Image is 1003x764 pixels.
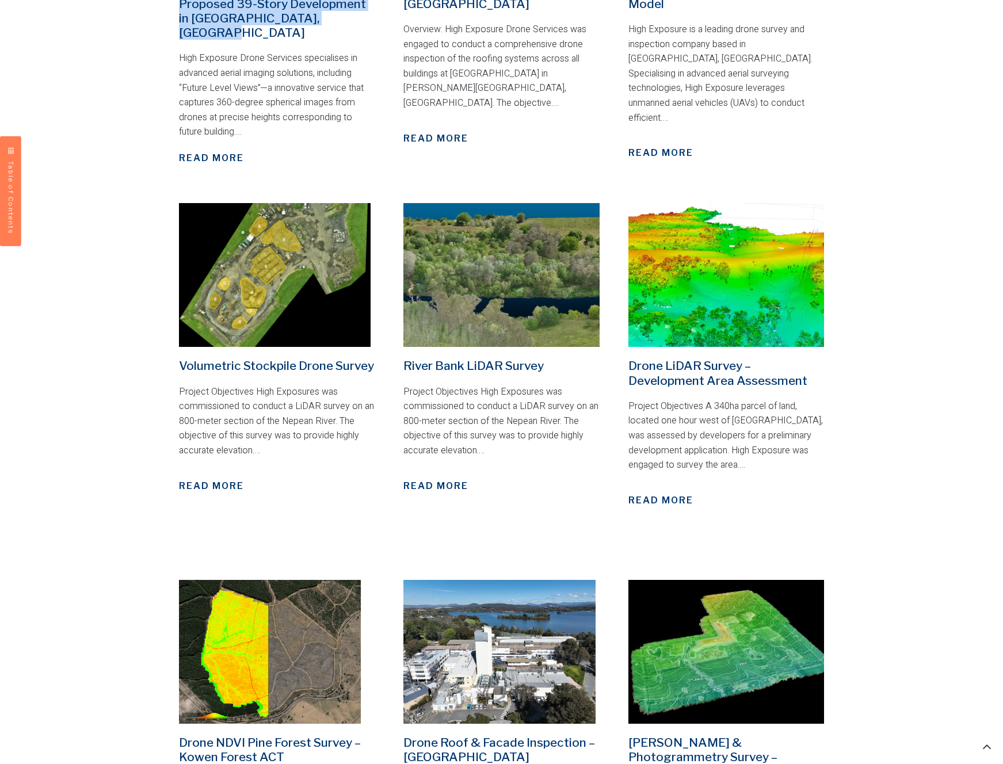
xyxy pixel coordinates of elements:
[179,151,244,165] a: Read More
[628,494,693,507] a: Read More
[628,358,807,387] a: Drone LiDAR Survey – Development Area Assessment
[403,132,468,146] a: Read More
[179,358,374,373] a: Volumetric Stockpile Drone Survey
[628,146,693,160] a: Read More
[403,479,468,493] a: Read More
[179,385,375,459] p: Project Objectives High Exposures was commissioned to conduct a LiDAR survey on an 800-meter sect...
[628,22,825,125] p: High Exposure is a leading drone survey and inspection company based in [GEOGRAPHIC_DATA], [GEOGR...
[403,358,544,373] a: River Bank LiDAR Survey
[403,22,600,111] p: Overview: High Exposure Drone Services was engaged to conduct a comprehensive drone inspection of...
[179,203,371,347] img: drone-stockpile-survey
[179,735,361,764] a: Drone NDVI Pine Forest Survey – Kowen Forest ACT
[403,385,600,459] p: Project Objectives High Exposures was commissioned to conduct a LiDAR survey on an 800-meter sect...
[403,735,595,764] a: Drone Roof & Facade Inspection – [GEOGRAPHIC_DATA]
[628,399,825,473] p: Project Objectives A 340ha parcel of land, located one hour west of [GEOGRAPHIC_DATA], was assess...
[179,51,375,140] div: High Exposure Drone Services specialises in advanced aerial imaging solutions, including “Future ...
[179,479,244,493] a: Read More
[7,161,15,235] span: Table of Contents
